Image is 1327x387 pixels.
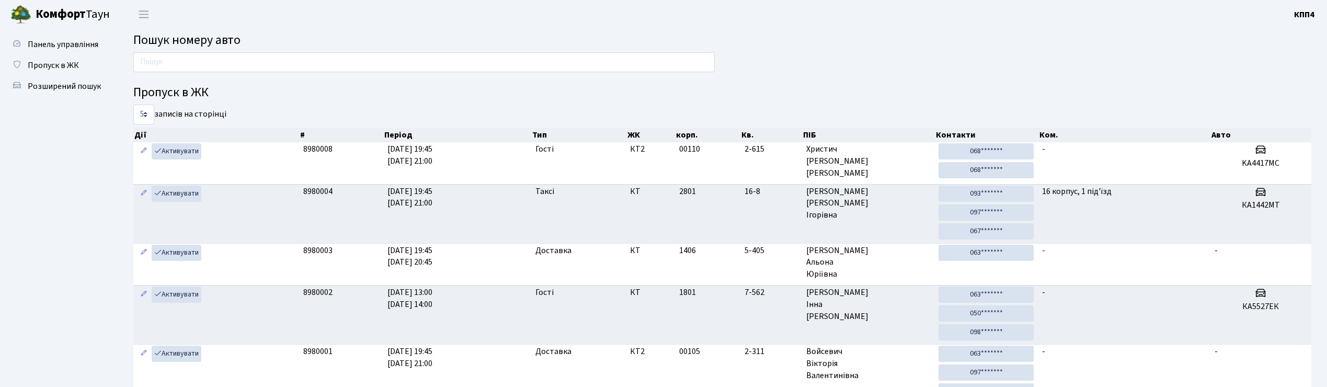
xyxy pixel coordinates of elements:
th: Дії [133,128,299,142]
span: 16 корпус, 1 під'їзд [1042,186,1112,197]
span: 2-311 [745,346,798,358]
th: Кв. [740,128,802,142]
span: Пошук номеру авто [133,31,241,49]
button: Переключити навігацію [131,6,157,23]
a: Активувати [152,186,201,202]
img: logo.png [10,4,31,25]
span: [PERSON_NAME] [PERSON_NAME] Ігорівна [806,186,931,222]
span: - [1042,245,1045,256]
span: 2-615 [745,143,798,155]
span: [PERSON_NAME] Інна [PERSON_NAME] [806,287,931,323]
h5: KA4417MC [1215,158,1307,168]
span: 8980003 [303,245,333,256]
label: записів на сторінці [133,105,226,124]
th: ЖК [626,128,676,142]
span: КТ2 [630,143,670,155]
input: Пошук [133,52,715,72]
a: Пропуск в ЖК [5,55,110,76]
span: 5-405 [745,245,798,257]
span: КТ [630,287,670,299]
span: Розширений пошук [28,81,101,92]
span: 8980004 [303,186,333,197]
span: Гості [535,287,554,299]
span: 8980008 [303,143,333,155]
span: Христич [PERSON_NAME] [PERSON_NAME] [806,143,931,179]
span: Таксі [535,186,554,198]
th: ПІБ [802,128,935,142]
th: корп. [675,128,740,142]
th: Тип [531,128,626,142]
th: Авто [1210,128,1311,142]
span: - [1215,346,1218,357]
a: Редагувати [138,186,150,202]
span: 8980002 [303,287,333,298]
span: [DATE] 19:45 [DATE] 21:00 [387,186,432,209]
span: КТ [630,186,670,198]
th: # [299,128,383,142]
span: 00110 [679,143,700,155]
th: Контакти [935,128,1038,142]
span: - [1042,287,1045,298]
span: КТ2 [630,346,670,358]
a: Активувати [152,143,201,160]
span: Гості [535,143,554,155]
b: КПП4 [1294,9,1314,20]
a: Активувати [152,287,201,303]
a: Розширений пошук [5,76,110,97]
span: Панель управління [28,39,98,50]
a: Редагувати [138,143,150,160]
span: Доставка [535,346,571,358]
a: Редагувати [138,346,150,362]
span: Доставка [535,245,571,257]
a: Активувати [152,245,201,261]
span: 00105 [679,346,700,357]
span: [DATE] 19:45 [DATE] 21:00 [387,346,432,369]
a: КПП4 [1294,8,1314,21]
span: Войсевич Вікторія Валентинівна [806,346,931,382]
a: Редагувати [138,245,150,261]
select: записів на сторінці [133,105,154,124]
b: Комфорт [36,6,86,22]
th: Ком. [1038,128,1210,142]
span: 2801 [679,186,696,197]
span: - [1215,245,1218,256]
span: [DATE] 19:45 [DATE] 20:45 [387,245,432,268]
span: 16-8 [745,186,798,198]
h4: Пропуск в ЖК [133,85,1311,100]
span: Пропуск в ЖК [28,60,79,71]
span: [PERSON_NAME] Альона Юріївна [806,245,931,281]
span: КТ [630,245,670,257]
h5: КА5527ЕК [1215,302,1307,312]
a: Панель управління [5,34,110,55]
h5: КА1442МТ [1215,200,1307,210]
span: 7-562 [745,287,798,299]
span: - [1042,346,1045,357]
a: Активувати [152,346,201,362]
a: Редагувати [138,287,150,303]
span: Таун [36,6,110,24]
span: 1406 [679,245,696,256]
span: [DATE] 19:45 [DATE] 21:00 [387,143,432,167]
span: - [1042,143,1045,155]
th: Період [383,128,531,142]
span: 8980001 [303,346,333,357]
span: [DATE] 13:00 [DATE] 14:00 [387,287,432,310]
span: 1801 [679,287,696,298]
